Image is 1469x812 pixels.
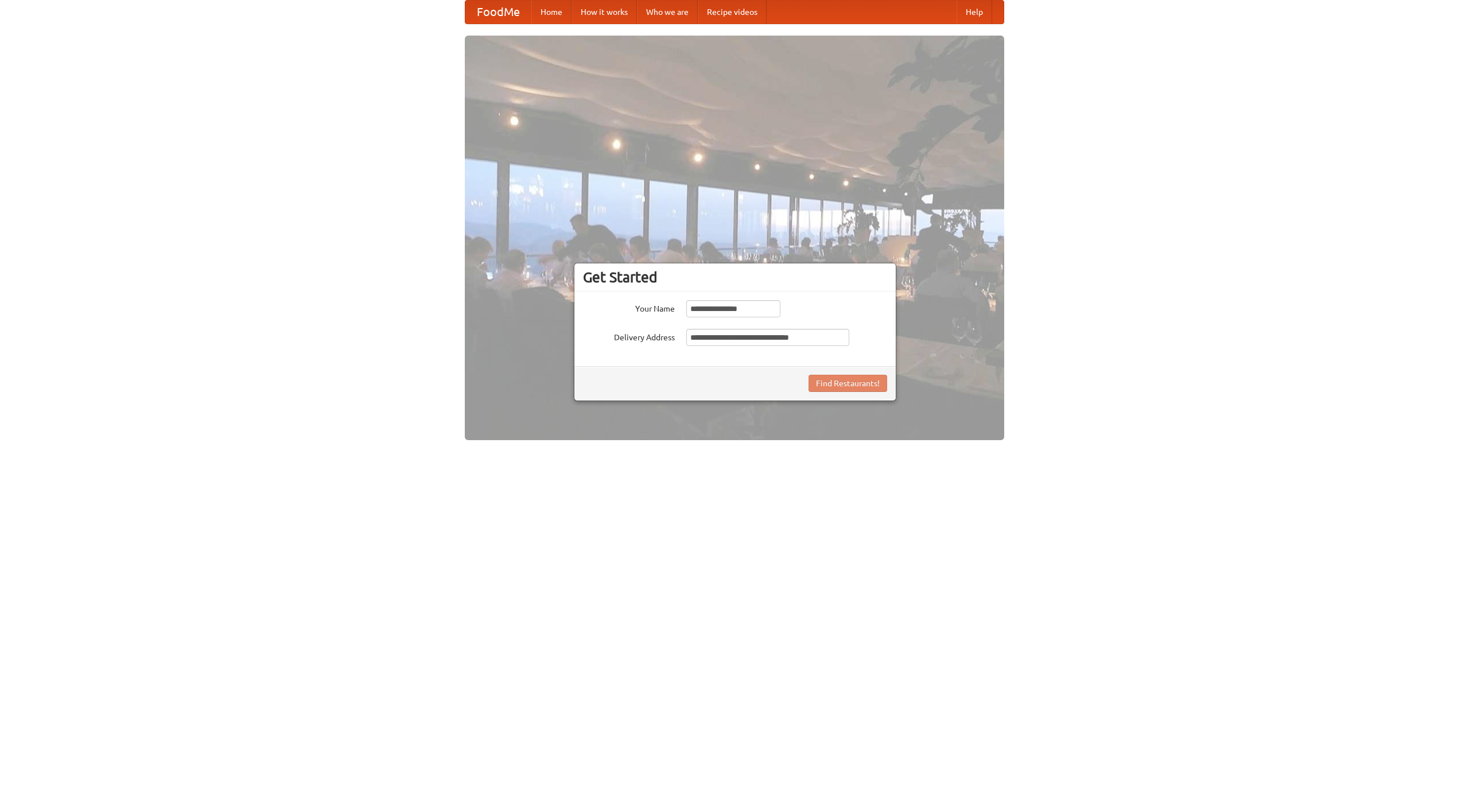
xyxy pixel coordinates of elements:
a: Help [957,1,992,24]
label: Delivery Address [583,329,675,343]
a: Recipe videos [698,1,767,24]
label: Your Name [583,300,675,314]
a: Who we are [637,1,698,24]
button: Find Restaurants! [809,375,887,392]
a: How it works [572,1,637,24]
a: Home [531,1,572,24]
h3: Get Started [583,269,887,286]
a: FoodMe [465,1,531,24]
